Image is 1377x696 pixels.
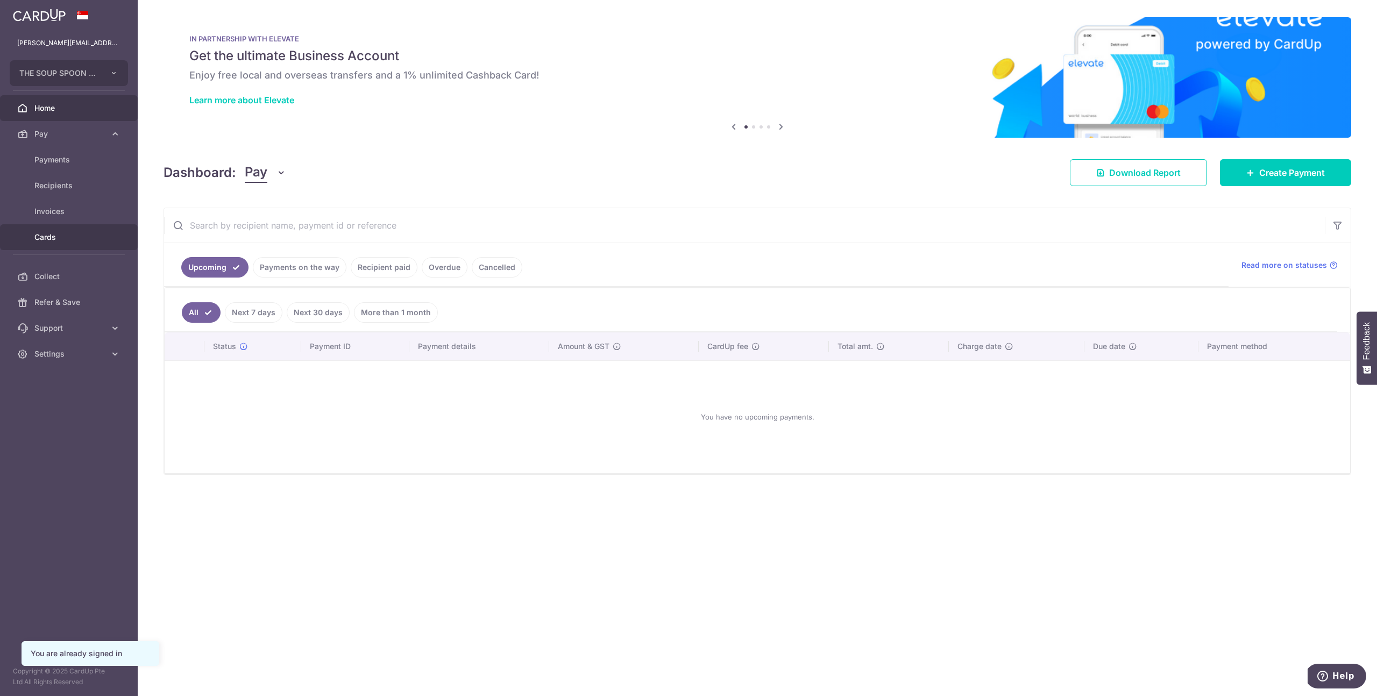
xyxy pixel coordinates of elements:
h6: Enjoy free local and overseas transfers and a 1% unlimited Cashback Card! [189,69,1325,82]
span: Download Report [1109,166,1181,179]
a: Next 7 days [225,302,282,323]
span: Total amt. [837,341,873,352]
a: Payments on the way [253,257,346,278]
span: Recipients [34,180,105,191]
a: Learn more about Elevate [189,95,294,105]
a: Next 30 days [287,302,350,323]
h5: Get the ultimate Business Account [189,47,1325,65]
th: Payment method [1198,332,1350,360]
button: Pay [245,162,286,183]
span: Cards [34,232,105,243]
span: Read more on statuses [1241,260,1327,271]
span: Create Payment [1259,166,1325,179]
span: Amount & GST [558,341,609,352]
span: Pay [34,129,105,139]
a: Upcoming [181,257,249,278]
iframe: Opens a widget where you can find more information [1308,664,1366,691]
input: Search by recipient name, payment id or reference [164,208,1325,243]
button: Feedback - Show survey [1357,311,1377,385]
p: [PERSON_NAME][EMAIL_ADDRESS][PERSON_NAME][DOMAIN_NAME] [17,38,120,48]
span: Refer & Save [34,297,105,308]
a: Create Payment [1220,159,1351,186]
span: THE SOUP SPOON PTE LTD [19,68,99,79]
div: You are already signed in [31,648,150,659]
th: Payment details [409,332,549,360]
p: IN PARTNERSHIP WITH ELEVATE [189,34,1325,43]
span: Settings [34,349,105,359]
a: Recipient paid [351,257,417,278]
a: Read more on statuses [1241,260,1338,271]
span: CardUp fee [707,341,748,352]
th: Payment ID [301,332,409,360]
img: CardUp [13,9,66,22]
span: Home [34,103,105,113]
span: Invoices [34,206,105,217]
span: Collect [34,271,105,282]
a: More than 1 month [354,302,438,323]
span: Feedback [1362,322,1372,360]
span: Support [34,323,105,333]
span: Charge date [957,341,1002,352]
span: Payments [34,154,105,165]
button: THE SOUP SPOON PTE LTD [10,60,128,86]
a: Download Report [1070,159,1207,186]
span: Status [213,341,236,352]
img: Renovation banner [164,17,1351,138]
span: Pay [245,162,267,183]
div: You have no upcoming payments. [178,370,1337,464]
h4: Dashboard: [164,163,236,182]
a: All [182,302,221,323]
a: Overdue [422,257,467,278]
span: Due date [1093,341,1125,352]
a: Cancelled [472,257,522,278]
